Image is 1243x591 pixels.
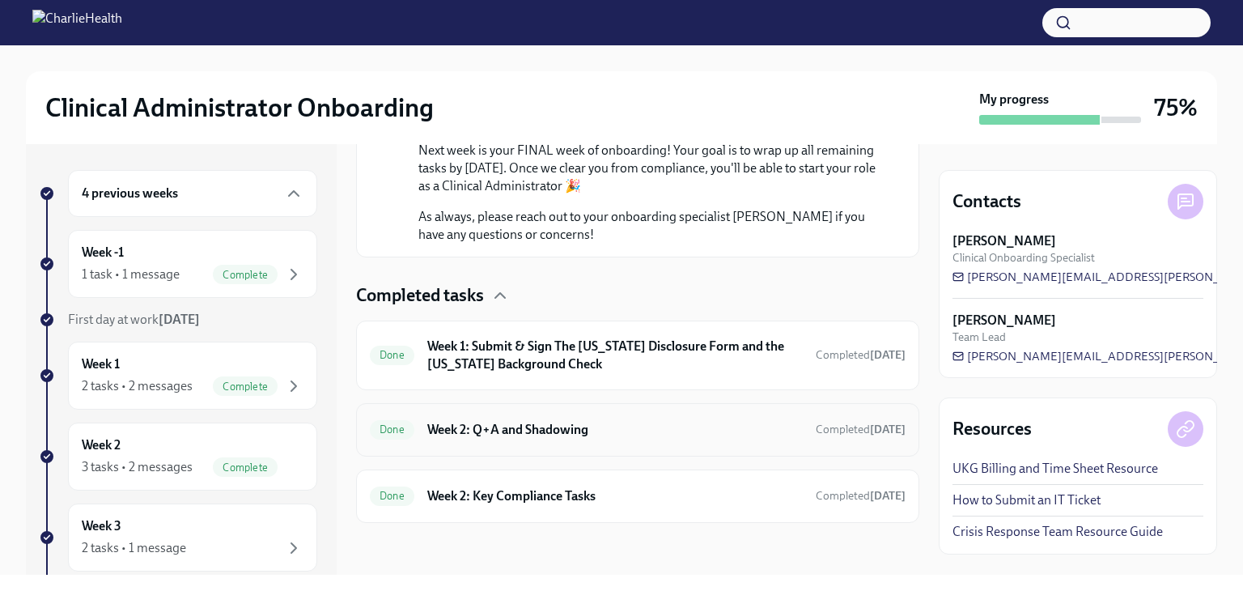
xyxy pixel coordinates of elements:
strong: [PERSON_NAME] [952,312,1056,330]
div: 2 tasks • 2 messages [82,377,193,395]
h6: Week 2: Q+A and Shadowing [427,421,803,439]
h4: Contacts [952,189,1021,214]
h2: Clinical Administrator Onboarding [45,91,434,124]
strong: My progress [979,91,1049,108]
span: Completed [816,489,906,503]
div: 4 previous weeks [68,170,317,217]
span: Done [370,490,414,502]
h4: Resources [952,417,1032,441]
span: Completed [816,348,906,362]
a: DoneWeek 1: Submit & Sign The [US_STATE] Disclosure Form and the [US_STATE] Background CheckCompl... [370,334,906,376]
span: Complete [213,461,278,474]
span: Completed [816,423,906,436]
strong: [DATE] [870,423,906,436]
h6: Week 1: Submit & Sign The [US_STATE] Disclosure Form and the [US_STATE] Background Check [427,338,803,373]
p: As always, please reach out to your onboarding specialist [PERSON_NAME] if you have any questions... [418,208,880,244]
a: Week -11 task • 1 messageComplete [39,230,317,298]
h4: Completed tasks [356,283,484,308]
h6: Week 3 [82,517,121,535]
strong: [DATE] [870,348,906,362]
h6: Week 1 [82,355,120,373]
div: 1 task • 1 message [82,266,180,283]
strong: [DATE] [870,489,906,503]
a: Week 12 tasks • 2 messagesComplete [39,342,317,410]
h6: 4 previous weeks [82,185,178,202]
a: Week 32 tasks • 1 message [39,504,317,572]
a: UKG Billing and Time Sheet Resource [952,460,1158,478]
span: Team Lead [952,330,1006,345]
strong: [DATE] [159,312,200,327]
span: First day at work [68,312,200,327]
div: 2 tasks • 1 message [82,539,186,557]
div: Completed tasks [356,283,919,308]
a: DoneWeek 2: Q+A and ShadowingCompleted[DATE] [370,417,906,443]
a: Crisis Response Team Resource Guide [952,523,1163,541]
span: Complete [213,269,278,281]
span: August 28th, 2025 16:03 [816,347,906,363]
span: Done [370,423,414,436]
h6: Week -1 [82,244,124,261]
strong: [PERSON_NAME] [952,232,1056,250]
a: How to Submit an IT Ticket [952,491,1101,509]
span: September 2nd, 2025 10:53 [816,422,906,437]
div: 3 tasks • 2 messages [82,458,193,476]
h6: Week 2 [82,436,121,454]
span: Done [370,349,414,361]
h6: Week 2: Key Compliance Tasks [427,487,803,505]
span: September 2nd, 2025 10:53 [816,488,906,504]
span: Complete [213,381,278,393]
p: Next week is your FINAL week of onboarding! Your goal is to wrap up all remaining tasks by [DATE]... [418,142,880,195]
h3: 75% [1154,93,1198,122]
a: First day at work[DATE] [39,311,317,329]
a: DoneWeek 2: Key Compliance TasksCompleted[DATE] [370,483,906,509]
a: Week 23 tasks • 2 messagesComplete [39,423,317,491]
span: Clinical Onboarding Specialist [952,250,1095,266]
img: CharlieHealth [32,10,122,36]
